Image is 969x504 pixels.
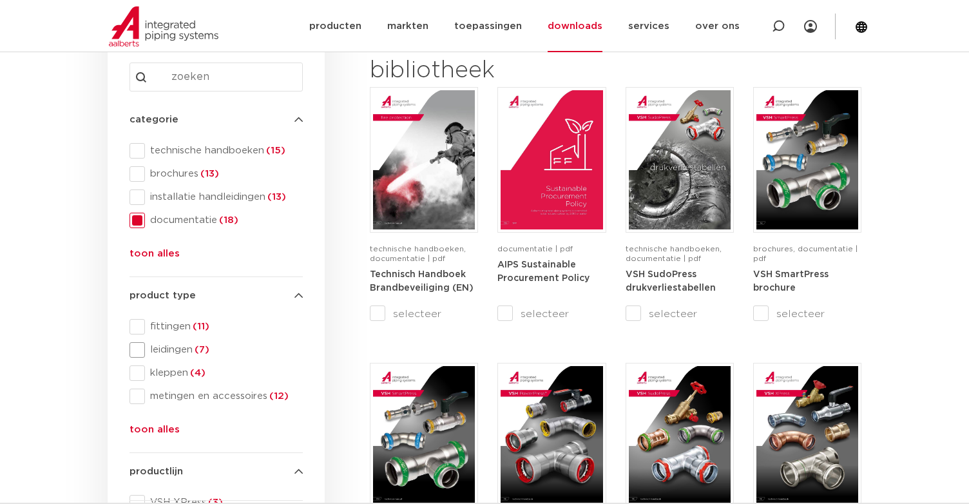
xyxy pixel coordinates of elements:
button: toon alles [130,246,180,267]
span: technische handboeken, documentatie | pdf [370,245,466,262]
span: metingen en accessoires [145,390,303,403]
span: kleppen [145,367,303,380]
img: VSH-SmartPress_A4Brochure-5008016-2023_2.0_NL-pdf.jpg [756,90,858,229]
div: leidingen(7) [130,342,303,358]
span: (13) [265,192,286,202]
span: (15) [264,146,285,155]
strong: Technisch Handboek Brandbeveiliging (EN) [370,270,474,293]
a: VSH SudoPress drukverliestabellen [626,269,716,293]
span: leidingen [145,344,303,356]
span: (13) [198,169,219,179]
h4: product type [130,288,303,304]
span: (18) [217,215,238,225]
label: selecteer [753,306,861,322]
strong: VSH SmartPress brochure [753,270,829,293]
span: (4) [188,368,206,378]
span: technische handboeken, documentatie | pdf [626,245,722,262]
span: documentatie [145,214,303,227]
span: documentatie | pdf [497,245,573,253]
img: FireProtection_A4TM_5007915_2025_2.0_EN-pdf.jpg [373,90,475,229]
div: brochures(13) [130,166,303,182]
a: Technisch Handboek Brandbeveiliging (EN) [370,269,474,293]
span: (11) [191,322,209,331]
span: fittingen [145,320,303,333]
a: VSH SmartPress brochure [753,269,829,293]
div: installatie handleidingen(13) [130,189,303,205]
span: (7) [193,345,209,354]
div: metingen en accessoires(12) [130,389,303,404]
h4: productlijn [130,464,303,480]
button: toon alles [130,422,180,443]
span: brochures [145,168,303,180]
div: documentatie(18) [130,213,303,228]
label: selecteer [626,306,734,322]
span: installatie handleidingen [145,191,303,204]
img: Aips_A4Sustainable-Procurement-Policy_5011446_EN-pdf.jpg [501,90,602,229]
h2: bibliotheek [370,55,599,86]
div: technische handboeken(15) [130,143,303,159]
div: kleppen(4) [130,365,303,381]
h4: categorie [130,112,303,128]
img: VSH-SudoPress_A4PLT_5007706_2024-2.0_NL-pdf.jpg [629,90,731,229]
span: brochures, documentatie | pdf [753,245,858,262]
label: selecteer [497,306,606,322]
strong: VSH SudoPress drukverliestabellen [626,270,716,293]
span: technische handboeken [145,144,303,157]
a: AIPS Sustainable Procurement Policy [497,260,590,284]
div: fittingen(11) [130,319,303,334]
span: (12) [267,391,289,401]
label: selecteer [370,306,478,322]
